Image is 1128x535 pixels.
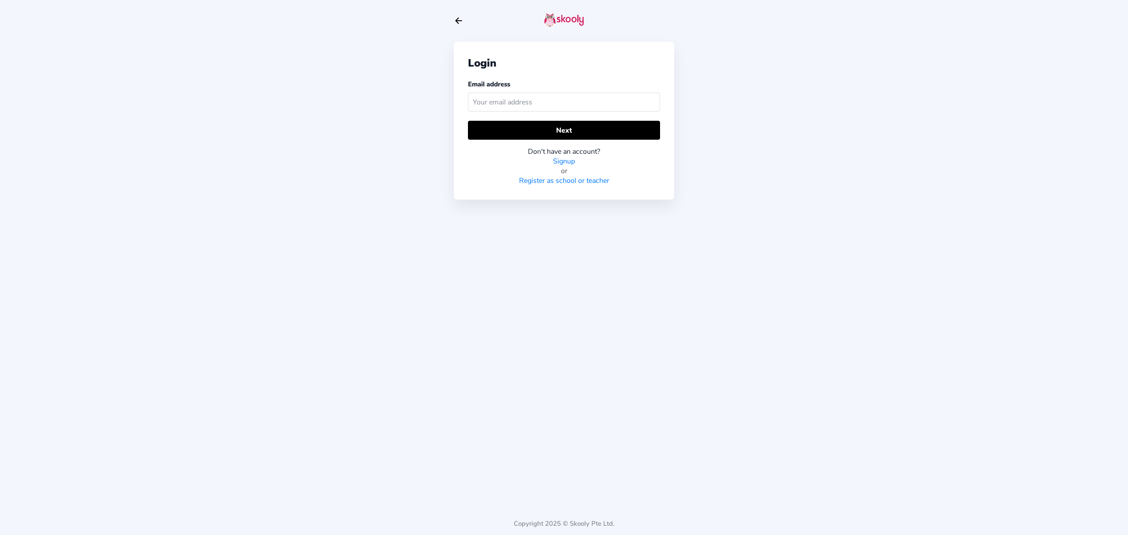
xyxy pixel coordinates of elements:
div: Don't have an account? [468,147,660,156]
div: Login [468,56,660,70]
button: Next [468,121,660,140]
div: or [468,166,660,176]
input: Your email address [468,93,660,111]
a: Register as school or teacher [519,176,609,186]
a: Signup [553,156,575,166]
button: arrow back outline [454,16,464,26]
label: Email address [468,80,510,89]
img: skooly-logo.png [544,13,584,27]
